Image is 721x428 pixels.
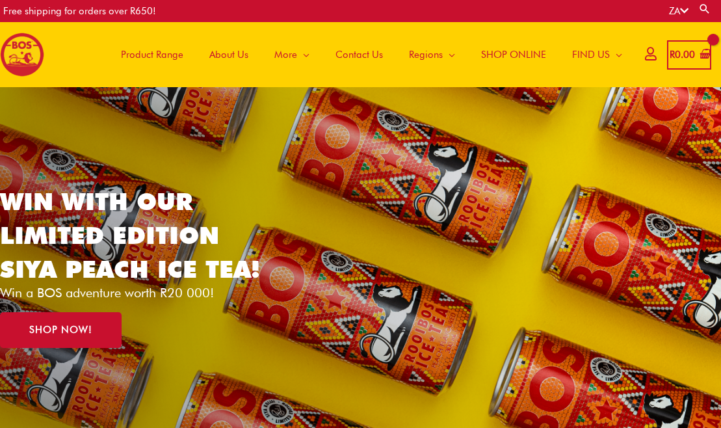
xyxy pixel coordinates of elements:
[274,35,297,74] span: More
[481,35,546,74] span: SHOP ONLINE
[335,35,383,74] span: Contact Us
[322,22,396,87] a: Contact Us
[29,325,92,335] span: SHOP NOW!
[261,22,322,87] a: More
[572,35,610,74] span: FIND US
[108,22,196,87] a: Product Range
[669,5,688,17] a: ZA
[98,22,635,87] nav: Site Navigation
[698,3,711,15] a: Search button
[121,35,183,74] span: Product Range
[468,22,559,87] a: SHOP ONLINE
[667,40,711,70] a: View Shopping Cart, empty
[670,49,675,60] span: R
[409,35,443,74] span: Regions
[396,22,468,87] a: Regions
[670,49,695,60] bdi: 0.00
[196,22,261,87] a: About Us
[209,35,248,74] span: About Us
